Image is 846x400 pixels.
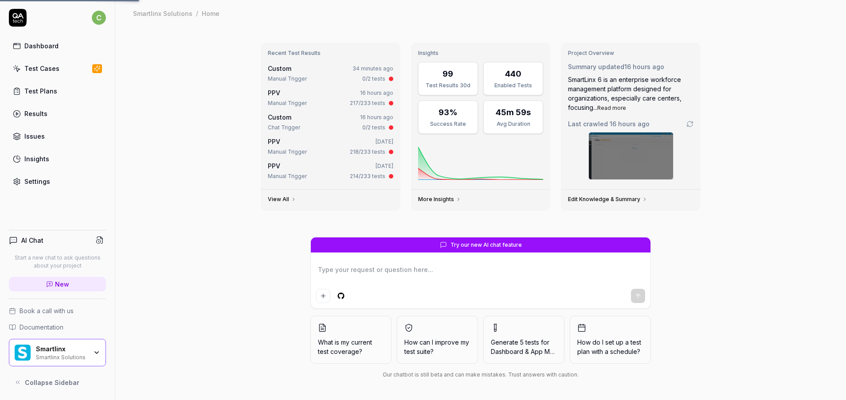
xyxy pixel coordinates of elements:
[310,371,651,379] div: Our chatbot is still beta and can make mistakes. Trust answers with caution.
[404,338,470,356] span: How can I improve my test suite?
[491,348,560,355] span: Dashboard & App Mana
[686,120,693,128] a: Go to crawling settings
[424,82,472,89] div: Test Results 30d
[266,111,395,133] a: Custom16 hours agoChat Trigger0/2 tests
[483,316,564,364] button: Generate 5 tests forDashboard & App Mana
[9,339,106,366] button: Smartlinx LogoSmartlinxSmartlinx Solutions
[268,172,307,180] div: Manual Trigger
[24,132,45,141] div: Issues
[266,159,395,182] a: PPV[DATE]Manual Trigger214/233 tests
[268,65,291,72] span: Custom
[133,9,192,18] div: Smartlinx Solutions
[36,345,87,353] div: Smartlinx
[350,99,385,107] div: 217/233 tests
[36,353,87,360] div: Smartlinx Solutions
[360,114,393,120] time: 16 hours ago
[568,196,647,203] a: Edit Knowledge & Summary
[268,50,393,57] h3: Recent Test Results
[418,50,544,57] h3: Insights
[266,135,395,158] a: PPV[DATE]Manual Trigger218/233 tests
[577,338,643,356] span: How do I set up a test plan with a schedule?
[568,119,650,128] span: Last crawled
[268,89,280,97] a: PPV
[9,277,106,291] a: New
[92,11,106,25] span: c
[20,322,63,332] span: Documentation
[268,162,280,170] a: PPV
[24,64,59,73] div: Test Cases
[489,120,537,128] div: Avg Duration
[24,109,47,118] div: Results
[9,173,106,190] a: Settings
[450,241,522,249] span: Try our new AI chat feature
[589,132,673,179] img: Screenshot
[9,373,106,391] button: Collapse Sidebar
[20,306,74,315] span: Book a call with us
[570,316,651,364] button: How do I set up a test plan with a schedule?
[9,37,106,54] a: Dashboard
[376,138,393,145] time: [DATE]
[568,76,681,111] span: SmartLinx 6 is an enterprise workforce management platform designed for organizations, especially...
[9,306,106,315] a: Book a call with us
[24,177,50,186] div: Settings
[424,120,472,128] div: Success Rate
[568,63,624,70] span: Summary updated
[491,338,557,356] span: Generate 5 tests for
[443,68,453,80] div: 99
[568,50,693,57] h3: Project Overview
[489,82,537,89] div: Enabled Tests
[9,105,106,122] a: Results
[202,9,219,18] div: Home
[310,316,392,364] button: What is my current test coverage?
[505,68,521,80] div: 440
[352,65,393,72] time: 34 minutes ago
[9,128,106,145] a: Issues
[268,124,300,132] div: Chat Trigger
[318,338,384,356] span: What is my current test coverage?
[196,9,198,18] div: /
[9,254,106,270] p: Start a new chat to ask questions about your project
[439,106,458,118] div: 93%
[268,113,291,121] span: Custom
[9,82,106,100] a: Test Plans
[268,148,307,156] div: Manual Trigger
[9,322,106,332] a: Documentation
[376,163,393,169] time: [DATE]
[316,289,330,303] button: Add attachment
[25,378,79,387] span: Collapse Sidebar
[55,280,69,289] span: New
[15,345,31,361] img: Smartlinx Logo
[24,86,57,96] div: Test Plans
[266,86,395,109] a: PPV16 hours agoManual Trigger217/233 tests
[496,106,531,118] div: 45m 59s
[350,172,385,180] div: 214/233 tests
[24,154,49,163] div: Insights
[268,138,280,145] a: PPV
[362,75,385,83] div: 0/2 tests
[268,196,296,203] a: View All
[9,60,106,77] a: Test Cases
[610,120,650,128] time: 16 hours ago
[268,75,307,83] div: Manual Trigger
[360,89,393,96] time: 16 hours ago
[597,104,626,112] button: Read more
[397,316,478,364] button: How can I improve my test suite?
[92,9,106,27] button: c
[624,63,664,70] time: 16 hours ago
[350,148,385,156] div: 218/233 tests
[266,62,395,85] a: Custom34 minutes agoManual Trigger0/2 tests
[21,236,43,245] h4: AI Chat
[24,41,59,50] div: Dashboard
[362,124,385,132] div: 0/2 tests
[418,196,461,203] a: More Insights
[9,150,106,167] a: Insights
[268,99,307,107] div: Manual Trigger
